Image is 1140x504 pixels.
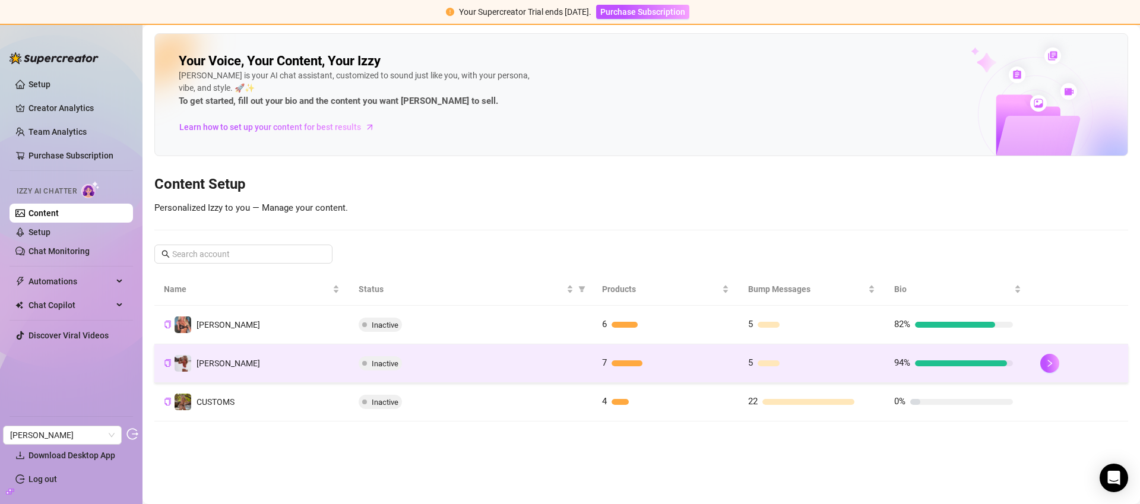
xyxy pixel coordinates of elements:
[28,296,113,315] span: Chat Copilot
[164,359,172,367] button: Copy Creator ID
[578,286,585,293] span: filter
[175,316,191,333] img: Ashley
[372,321,398,329] span: Inactive
[164,320,172,329] button: Copy Creator ID
[28,331,109,340] a: Discover Viral Videos
[739,273,885,306] th: Bump Messages
[179,69,535,109] div: [PERSON_NAME] is your AI chat assistant, customized to sound just like you, with your persona, vi...
[28,208,59,218] a: Content
[602,357,607,368] span: 7
[28,246,90,256] a: Chat Monitoring
[9,52,99,64] img: logo-BBDzfeDw.svg
[596,5,689,19] button: Purchase Subscription
[28,80,50,89] a: Setup
[364,121,376,133] span: arrow-right
[15,277,25,286] span: thunderbolt
[179,96,498,106] strong: To get started, fill out your bio and the content you want [PERSON_NAME] to sell.
[6,487,14,496] span: build
[894,283,1012,296] span: Bio
[1040,354,1059,373] button: right
[602,396,607,407] span: 4
[164,398,172,405] span: copy
[15,301,23,309] img: Chat Copilot
[28,451,115,460] span: Download Desktop App
[372,398,398,407] span: Inactive
[164,359,172,367] span: copy
[179,121,361,134] span: Learn how to set up your content for best results
[179,118,384,137] a: Learn how to set up your content for best results
[593,273,739,306] th: Products
[197,320,260,329] span: [PERSON_NAME]
[28,272,113,291] span: Automations
[1046,359,1054,367] span: right
[28,127,87,137] a: Team Analytics
[179,53,381,69] h2: Your Voice, Your Content, Your Izzy
[175,355,191,372] img: Ashley
[748,396,758,407] span: 22
[359,283,564,296] span: Status
[172,248,316,261] input: Search account
[197,359,260,368] span: [PERSON_NAME]
[126,428,138,440] span: logout
[885,273,1031,306] th: Bio
[596,7,689,17] a: Purchase Subscription
[28,227,50,237] a: Setup
[576,280,588,298] span: filter
[602,283,720,296] span: Products
[164,397,172,406] button: Copy Creator ID
[602,319,607,329] span: 6
[748,357,753,368] span: 5
[15,451,25,460] span: download
[197,397,235,407] span: CUSTOMS
[10,426,115,444] span: Alex Cucu
[28,99,123,118] a: Creator Analytics
[81,181,100,198] img: AI Chatter
[459,7,591,17] span: Your Supercreator Trial ends [DATE].
[349,273,593,306] th: Status
[28,474,57,484] a: Log out
[894,396,905,407] span: 0%
[894,357,910,368] span: 94%
[164,321,172,328] span: copy
[446,8,454,16] span: exclamation-circle
[372,359,398,368] span: Inactive
[28,151,113,160] a: Purchase Subscription
[748,319,753,329] span: 5
[154,202,348,213] span: Personalized Izzy to you — Manage your content.
[748,283,866,296] span: Bump Messages
[164,283,330,296] span: Name
[154,175,1128,194] h3: Content Setup
[17,186,77,197] span: Izzy AI Chatter
[175,394,191,410] img: CUSTOMS
[894,319,910,329] span: 82%
[943,34,1128,156] img: ai-chatter-content-library-cLFOSyPT.png
[161,250,170,258] span: search
[1100,464,1128,492] div: Open Intercom Messenger
[600,7,685,17] span: Purchase Subscription
[154,273,349,306] th: Name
